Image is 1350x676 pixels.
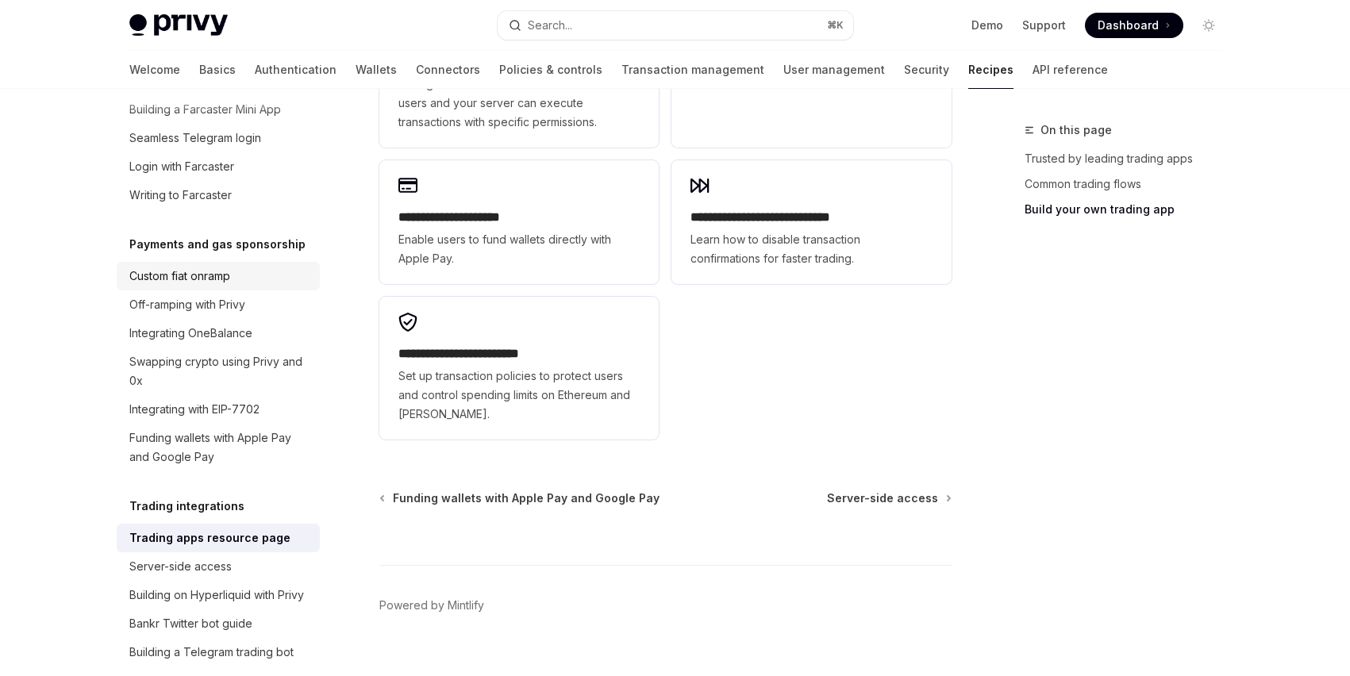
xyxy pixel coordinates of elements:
[129,428,310,467] div: Funding wallets with Apple Pay and Google Pay
[621,51,764,89] a: Transaction management
[129,14,228,36] img: light logo
[117,552,320,581] a: Server-side access
[968,51,1013,89] a: Recipes
[129,295,245,314] div: Off-ramping with Privy
[255,51,337,89] a: Authentication
[827,19,844,32] span: ⌘ K
[1098,17,1159,33] span: Dashboard
[129,557,232,576] div: Server-side access
[398,367,640,424] span: Set up transaction policies to protect users and control spending limits on Ethereum and [PERSON_...
[528,16,572,35] div: Search...
[379,597,484,613] a: Powered by Mintlify
[1025,171,1234,197] a: Common trading flows
[416,51,480,89] a: Connectors
[129,400,260,419] div: Integrating with EIP-7702
[129,643,294,662] div: Building a Telegram trading bot
[904,51,949,89] a: Security
[381,490,660,506] a: Funding wallets with Apple Pay and Google Pay
[499,51,602,89] a: Policies & controls
[971,17,1003,33] a: Demo
[129,614,252,633] div: Bankr Twitter bot guide
[117,124,320,152] a: Seamless Telegram login
[398,75,640,132] span: Configure custom control models where both users and your server can execute transactions with sp...
[117,181,320,209] a: Writing to Farcaster
[129,157,234,176] div: Login with Farcaster
[129,129,261,148] div: Seamless Telegram login
[117,524,320,552] a: Trading apps resource page
[129,528,290,547] div: Trading apps resource page
[199,51,236,89] a: Basics
[1033,51,1108,89] a: API reference
[129,324,252,343] div: Integrating OneBalance
[690,230,932,268] span: Learn how to disable transaction confirmations for faster trading.
[1022,17,1066,33] a: Support
[1025,146,1234,171] a: Trusted by leading trading apps
[117,290,320,319] a: Off-ramping with Privy
[117,609,320,638] a: Bankr Twitter bot guide
[1025,197,1234,222] a: Build your own trading app
[129,352,310,390] div: Swapping crypto using Privy and 0x
[117,262,320,290] a: Custom fiat onramp
[117,581,320,609] a: Building on Hyperliquid with Privy
[827,490,938,506] span: Server-side access
[129,497,244,516] h5: Trading integrations
[129,51,180,89] a: Welcome
[498,11,853,40] button: Search...⌘K
[129,267,230,286] div: Custom fiat onramp
[827,490,950,506] a: Server-side access
[117,395,320,424] a: Integrating with EIP-7702
[117,424,320,471] a: Funding wallets with Apple Pay and Google Pay
[117,348,320,395] a: Swapping crypto using Privy and 0x
[129,186,232,205] div: Writing to Farcaster
[393,490,660,506] span: Funding wallets with Apple Pay and Google Pay
[117,319,320,348] a: Integrating OneBalance
[117,638,320,666] a: Building a Telegram trading bot
[356,51,397,89] a: Wallets
[1196,13,1221,38] button: Toggle dark mode
[117,152,320,181] a: Login with Farcaster
[1040,121,1112,140] span: On this page
[783,51,885,89] a: User management
[129,586,304,605] div: Building on Hyperliquid with Privy
[1085,13,1183,38] a: Dashboard
[398,230,640,268] span: Enable users to fund wallets directly with Apple Pay.
[129,235,306,254] h5: Payments and gas sponsorship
